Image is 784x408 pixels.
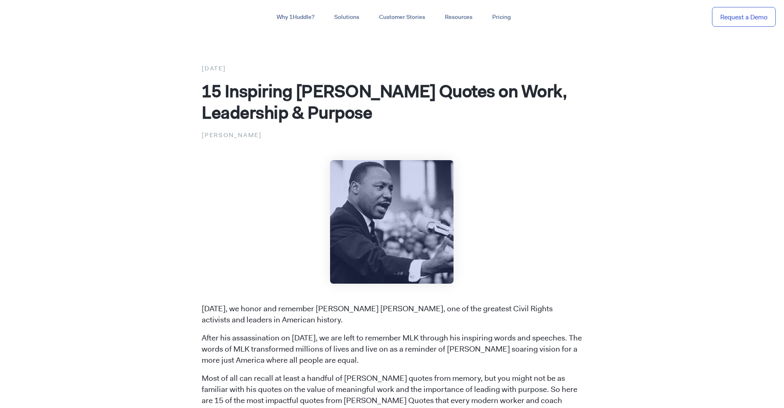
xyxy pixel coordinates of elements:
p: [PERSON_NAME] [202,130,582,140]
div: [DATE] [202,63,582,74]
a: Customer Stories [369,10,435,25]
a: Resources [435,10,482,25]
a: Solutions [324,10,369,25]
a: Why 1Huddle? [267,10,324,25]
span: 15 Inspiring [PERSON_NAME] Quotes on Work, Leadership & Purpose [202,79,567,124]
img: ... [8,9,67,25]
img: Martin Luther King Jr. Quotes [330,160,454,284]
p: After his assassination on [DATE], we are left to remember MLK through his inspiring words and sp... [202,333,582,366]
a: Pricing [482,10,521,25]
p: [DATE], we honor and remember [PERSON_NAME] [PERSON_NAME], one of the greatest Civil Rights activ... [202,303,582,326]
a: Request a Demo [712,7,776,27]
